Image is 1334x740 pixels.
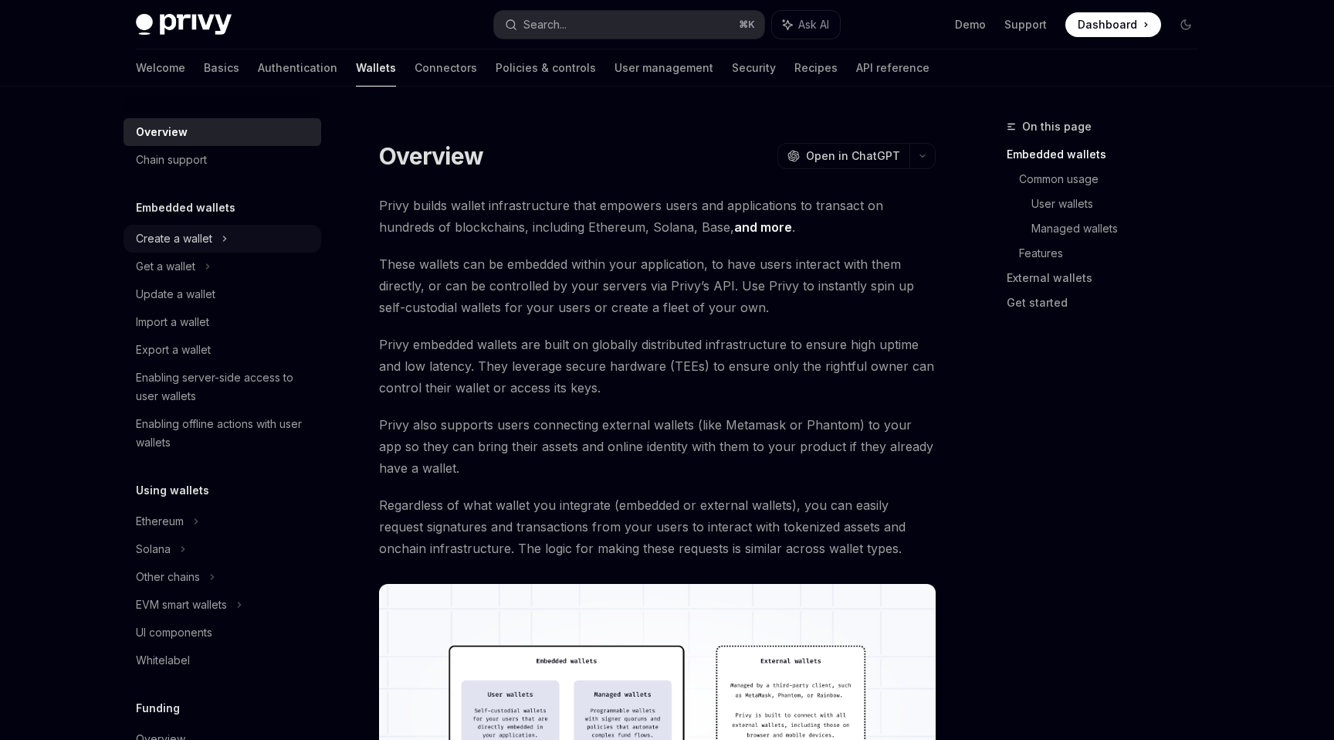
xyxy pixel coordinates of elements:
[415,49,477,87] a: Connectors
[136,151,207,169] div: Chain support
[204,49,239,87] a: Basics
[523,15,567,34] div: Search...
[1007,142,1210,167] a: Embedded wallets
[136,415,312,452] div: Enabling offline actions with user wallets
[955,17,986,32] a: Demo
[124,619,321,647] a: UI components
[136,623,212,642] div: UI components
[124,308,321,336] a: Import a wallet
[732,49,776,87] a: Security
[739,19,755,31] span: ⌘ K
[124,647,321,674] a: Whitelabel
[615,49,713,87] a: User management
[734,219,792,236] a: and more
[136,512,184,531] div: Ethereum
[124,364,321,410] a: Enabling server-side access to user wallets
[856,49,929,87] a: API reference
[794,49,838,87] a: Recipes
[379,142,483,170] h1: Overview
[124,336,321,364] a: Export a wallet
[136,285,215,304] div: Update a wallet
[136,313,209,331] div: Import a wallet
[379,253,936,318] span: These wallets can be embedded within your application, to have users interact with them directly,...
[379,494,936,559] span: Regardless of what wallet you integrate (embedded or external wallets), you can easily request si...
[136,123,188,141] div: Overview
[258,49,337,87] a: Authentication
[136,651,190,670] div: Whitelabel
[136,481,209,500] h5: Using wallets
[772,11,840,39] button: Ask AI
[379,414,936,479] span: Privy also supports users connecting external wallets (like Metamask or Phantom) to your app so t...
[136,699,180,718] h5: Funding
[356,49,396,87] a: Wallets
[124,280,321,308] a: Update a wallet
[777,143,909,169] button: Open in ChatGPT
[1007,290,1210,315] a: Get started
[1007,266,1210,290] a: External wallets
[136,257,195,276] div: Get a wallet
[1031,216,1210,241] a: Managed wallets
[806,148,900,164] span: Open in ChatGPT
[1019,241,1210,266] a: Features
[1031,192,1210,216] a: User wallets
[496,49,596,87] a: Policies & controls
[136,199,235,217] h5: Embedded wallets
[494,11,764,39] button: Search...⌘K
[136,368,312,406] div: Enabling server-side access to user wallets
[136,568,200,586] div: Other chains
[136,540,171,558] div: Solana
[124,410,321,457] a: Enabling offline actions with user wallets
[1173,12,1198,37] button: Toggle dark mode
[379,195,936,238] span: Privy builds wallet infrastructure that empowers users and applications to transact on hundreds o...
[1065,12,1161,37] a: Dashboard
[136,341,211,359] div: Export a wallet
[124,118,321,146] a: Overview
[1019,167,1210,192] a: Common usage
[136,596,227,614] div: EVM smart wallets
[136,14,232,36] img: dark logo
[1004,17,1047,32] a: Support
[798,17,829,32] span: Ask AI
[1022,117,1092,136] span: On this page
[1078,17,1137,32] span: Dashboard
[379,334,936,399] span: Privy embedded wallets are built on globally distributed infrastructure to ensure high uptime and...
[124,146,321,174] a: Chain support
[136,229,212,248] div: Create a wallet
[136,49,185,87] a: Welcome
